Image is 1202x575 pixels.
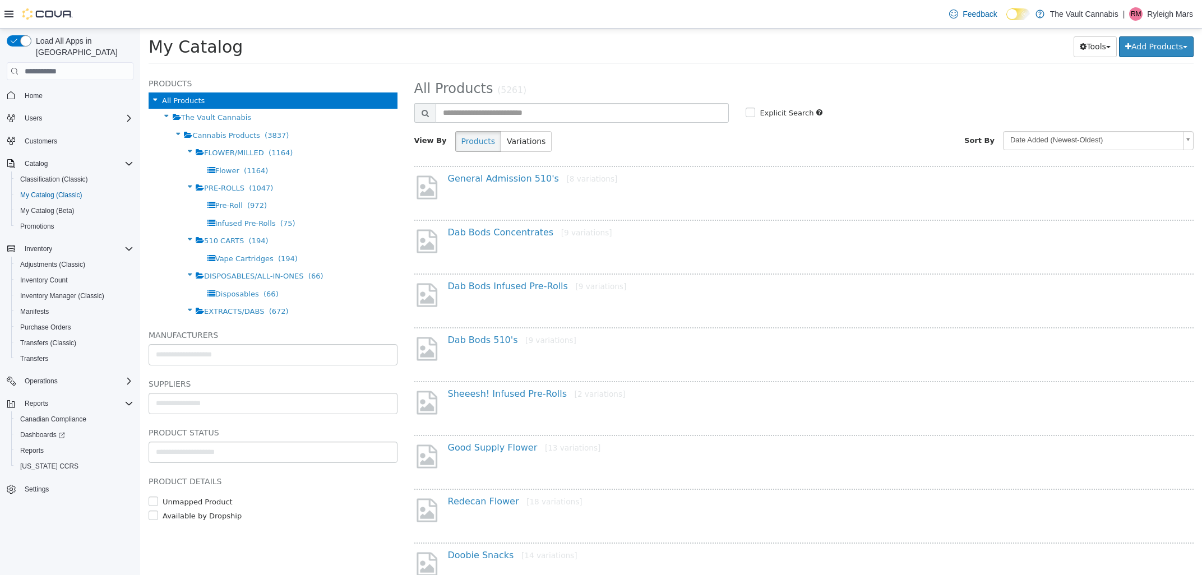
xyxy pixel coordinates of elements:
[20,206,75,215] span: My Catalog (Beta)
[31,35,133,58] span: Load All Apps in [GEOGRAPHIC_DATA]
[16,444,48,457] a: Reports
[1006,20,1007,21] span: Dark Mode
[274,52,353,68] span: All Products
[385,307,436,316] small: [9 variations]
[11,272,138,288] button: Inventory Count
[1006,8,1030,20] input: Dark Mode
[16,460,83,473] a: [US_STATE] CCRS
[129,279,149,287] span: (672)
[20,175,88,184] span: Classification (Classic)
[20,374,133,388] span: Operations
[824,108,854,116] span: Sort By
[11,319,138,335] button: Purchase Orders
[16,204,79,217] a: My Catalog (Beta)
[16,428,133,442] span: Dashboards
[617,79,673,90] label: Explicit Search
[274,414,299,442] img: missing-image.png
[945,3,1001,25] a: Feedback
[933,8,977,29] button: Tools
[20,397,53,410] button: Reports
[16,188,87,202] a: My Catalog (Classic)
[20,482,133,496] span: Settings
[123,261,138,270] span: (66)
[75,138,99,146] span: Flower
[20,89,47,103] a: Home
[274,199,299,226] img: missing-image.png
[20,135,62,148] a: Customers
[427,146,478,155] small: [8 variations]
[20,462,78,471] span: [US_STATE] CCRS
[64,208,104,216] span: 510 CARTS
[107,173,127,181] span: (972)
[64,120,124,128] span: FLOWER/MILLED
[52,103,119,111] span: Cannabis Products
[16,220,133,233] span: Promotions
[11,458,138,474] button: [US_STATE] CCRS
[11,411,138,427] button: Canadian Compliance
[22,8,73,20] img: Cova
[405,415,460,424] small: [13 variations]
[357,57,386,67] small: (5261)
[16,412,133,426] span: Canadian Compliance
[11,351,138,367] button: Transfers
[979,8,1053,29] button: Add Products
[168,243,183,252] span: (66)
[16,220,59,233] a: Promotions
[25,485,49,494] span: Settings
[25,137,57,146] span: Customers
[8,446,257,460] h5: Product Details
[22,68,64,76] span: All Products
[128,120,152,128] span: (1164)
[109,155,133,164] span: (1047)
[16,258,90,271] a: Adjustments (Classic)
[16,305,133,318] span: Manifests
[16,321,76,334] a: Purchase Orders
[20,242,133,256] span: Inventory
[25,377,58,386] span: Operations
[20,482,101,493] label: Available by Dropship
[2,110,138,126] button: Users
[435,253,486,262] small: [9 variations]
[308,306,436,317] a: Dab Bods 510's[9 variations]
[20,276,68,285] span: Inventory Count
[20,242,57,256] button: Inventory
[20,430,65,439] span: Dashboards
[16,289,109,303] a: Inventory Manager (Classic)
[274,108,307,116] span: View By
[20,112,47,125] button: Users
[1131,7,1141,21] span: RM
[16,273,72,287] a: Inventory Count
[308,252,487,263] a: Dab Bods Infused Pre-Rolls[9 variations]
[308,521,437,532] a: Doobie Snacks[14 variations]
[2,133,138,149] button: Customers
[16,173,133,186] span: Classification (Classic)
[11,288,138,304] button: Inventory Manager (Classic)
[11,257,138,272] button: Adjustments (Classic)
[16,460,133,473] span: Washington CCRS
[963,8,997,20] span: Feedback
[20,446,44,455] span: Reports
[11,203,138,219] button: My Catalog (Beta)
[1147,7,1193,21] p: Ryleigh Mars
[16,188,133,202] span: My Catalog (Classic)
[20,112,133,125] span: Users
[2,87,138,103] button: Home
[2,396,138,411] button: Reports
[20,134,133,148] span: Customers
[20,354,48,363] span: Transfers
[8,8,103,28] span: My Catalog
[20,157,52,170] button: Catalog
[16,173,93,186] a: Classification (Classic)
[20,307,49,316] span: Manifests
[1123,7,1125,21] p: |
[75,261,119,270] span: Disposables
[16,352,133,365] span: Transfers
[421,200,472,208] small: [9 variations]
[274,360,299,388] img: missing-image.png
[140,191,155,199] span: (75)
[20,260,85,269] span: Adjustments (Classic)
[360,103,412,123] button: Variations
[16,444,133,457] span: Reports
[315,103,361,123] button: Products
[274,468,299,495] img: missing-image.png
